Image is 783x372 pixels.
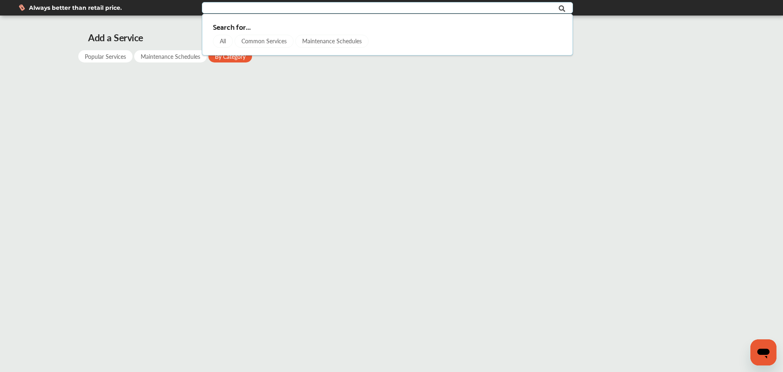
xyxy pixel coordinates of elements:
a: Common Services [234,35,294,48]
span: Always better than retail price. [29,5,122,11]
a: All [213,35,233,48]
div: Popular Services [78,50,133,62]
div: Maintenance Schedules [134,50,207,62]
div: By Category [208,50,252,62]
a: Maintenance Schedules [295,35,369,48]
img: dollor_label_vector.a70140d1.svg [19,4,25,11]
div: Search for... [213,22,562,31]
iframe: Button to launch messaging window [750,339,776,365]
div: Add a Service [88,32,143,43]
